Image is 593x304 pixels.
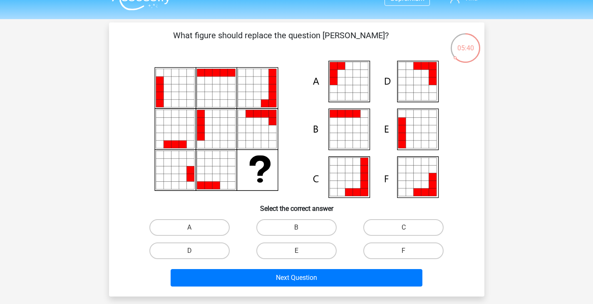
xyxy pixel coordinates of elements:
label: A [149,219,230,236]
h6: Select the correct answer [122,198,471,213]
button: Next Question [171,269,422,287]
label: B [256,219,337,236]
label: D [149,242,230,259]
label: E [256,242,337,259]
p: What figure should replace the question [PERSON_NAME]? [122,29,440,54]
label: C [363,219,444,236]
div: 05:40 [450,32,481,53]
label: F [363,242,444,259]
